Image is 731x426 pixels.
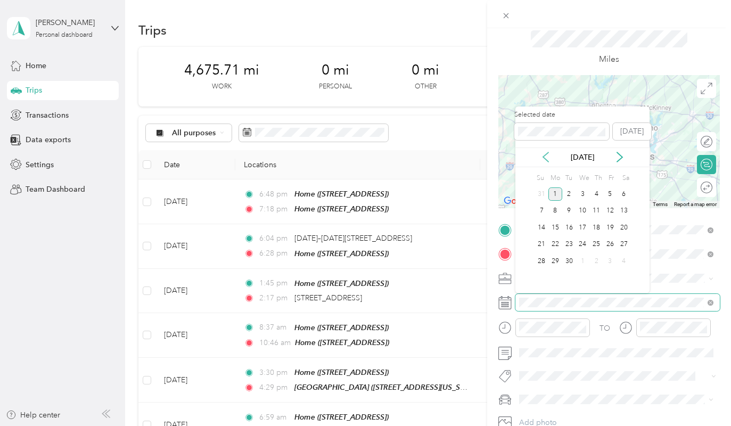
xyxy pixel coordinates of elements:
div: 8 [548,204,562,218]
div: 6 [617,187,631,201]
div: Su [535,171,545,186]
div: 30 [562,255,576,268]
a: Open this area in Google Maps (opens a new window) [501,194,536,208]
img: Google [501,194,536,208]
div: 26 [603,238,617,251]
div: 12 [603,204,617,218]
p: Miles [599,53,619,66]
div: 11 [589,204,603,218]
div: TO [599,323,610,334]
div: 9 [562,204,576,218]
div: 5 [603,187,617,201]
p: [DATE] [560,152,605,163]
div: Mo [548,171,560,186]
label: Selected date [514,110,610,120]
div: 14 [535,221,548,234]
div: 28 [535,255,548,268]
div: 1 [576,255,590,268]
iframe: Everlance-gr Chat Button Frame [671,366,731,426]
div: Th [593,171,603,186]
div: 17 [576,221,590,234]
div: 29 [548,255,562,268]
div: 19 [603,221,617,234]
div: 7 [535,204,548,218]
div: 25 [589,238,603,251]
div: 2 [562,187,576,201]
a: Report a map error [674,201,717,207]
div: 27 [617,238,631,251]
div: 23 [562,238,576,251]
div: 31 [535,187,548,201]
div: 13 [617,204,631,218]
div: 24 [576,238,590,251]
div: We [577,171,589,186]
div: 15 [548,221,562,234]
button: [DATE] [613,123,651,140]
div: 2 [589,255,603,268]
div: 18 [589,221,603,234]
div: 22 [548,238,562,251]
a: Terms (opens in new tab) [653,201,668,207]
div: 16 [562,221,576,234]
div: 3 [603,255,617,268]
div: 10 [576,204,590,218]
div: Fr [607,171,617,186]
div: 1 [548,187,562,201]
div: 21 [535,238,548,251]
div: 3 [576,187,590,201]
div: Tu [564,171,574,186]
div: 4 [617,255,631,268]
div: 4 [589,187,603,201]
div: Sa [621,171,631,186]
div: 20 [617,221,631,234]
